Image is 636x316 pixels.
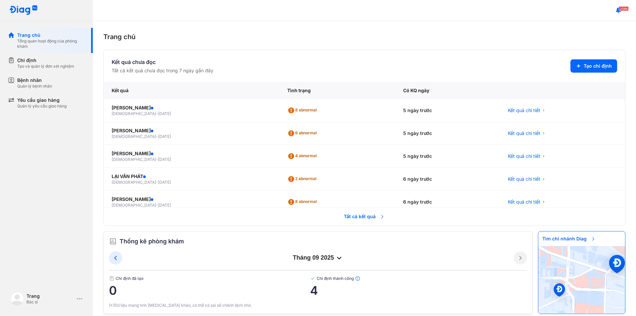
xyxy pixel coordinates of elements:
span: Thống kê phòng khám [120,237,184,246]
div: 8 abnormal [287,197,319,207]
span: Kết quả chi tiết [508,130,540,137]
span: - [156,180,158,185]
img: order.5a6da16c.svg [109,237,117,245]
div: Tình trạng [279,82,395,99]
span: [DATE] [158,203,171,208]
span: [DATE] [158,134,171,139]
span: - [156,157,158,162]
span: - [156,134,158,139]
span: [DATE] [158,111,171,116]
img: logo [9,5,38,16]
span: Tìm chi nhánh Diag [538,231,600,246]
span: Tất cả kết quả [340,209,389,224]
div: 6 ngày trước [395,168,500,191]
div: [PERSON_NAME] [112,196,271,203]
div: 4 abnormal [287,151,319,161]
span: Kết quả chi tiết [508,153,540,159]
div: 5 ngày trước [395,122,500,145]
span: [DEMOGRAPHIC_DATA] [112,180,156,185]
div: 2 abnormal [287,174,319,184]
div: Có KQ ngày [395,82,500,99]
div: 6 ngày trước [395,191,500,214]
div: Trang chủ [103,32,625,42]
img: logo [11,292,24,305]
div: Quản lý yêu cầu giao hàng [17,103,67,109]
div: Kết quả chưa đọc [112,58,213,66]
button: Tạo chỉ định [570,59,617,73]
div: Bệnh nhân [17,77,52,84]
div: Tạo và quản lý đơn xét nghiệm [17,64,74,69]
span: [DEMOGRAPHIC_DATA] [112,157,156,162]
div: [PERSON_NAME] [112,150,271,157]
span: Kết quả chi tiết [508,107,540,114]
div: Kết quả [104,82,279,99]
img: document.50c4cfd0.svg [109,276,114,281]
span: [DEMOGRAPHIC_DATA] [112,134,156,139]
div: Quản lý bệnh nhân [17,84,52,89]
span: - [156,203,158,208]
span: 2086 [619,6,629,11]
div: Trang chủ [17,32,85,38]
span: [DEMOGRAPHIC_DATA] [112,203,156,208]
span: [DEMOGRAPHIC_DATA] [112,111,156,116]
div: Yêu cầu giao hàng [17,97,67,103]
span: Kết quả chi tiết [508,199,540,205]
span: Chỉ định đã tạo [109,276,310,281]
span: Chỉ định thành công [310,276,527,281]
span: Tạo chỉ định [584,63,612,69]
div: [PERSON_NAME] [112,127,271,134]
div: Chỉ định [17,57,74,64]
span: 4 [310,284,527,297]
div: LẠI VĂN PHÁT [112,173,271,180]
div: 5 ngày trước [395,145,500,168]
div: Tổng quan hoạt động của phòng khám [17,38,85,49]
img: checked-green.01cc79e0.svg [310,276,315,281]
span: - [156,111,158,116]
div: (*)Dữ liệu mang tính [MEDICAL_DATA] khảo, có thể có sai số chênh lệch nhỏ. [109,302,527,308]
div: Trang [26,293,74,299]
span: [DATE] [158,157,171,162]
div: Tất cả kết quả chưa đọc trong 7 ngày gần đây [112,67,213,74]
span: 0 [109,284,310,297]
div: 6 abnormal [287,128,319,139]
div: [PERSON_NAME] [112,104,271,111]
div: 5 ngày trước [395,99,500,122]
div: Bác sĩ [26,299,74,305]
img: info.7e716105.svg [355,276,360,281]
div: tháng 09 2025 [122,254,514,262]
div: 8 abnormal [287,105,319,116]
span: Kết quả chi tiết [508,176,540,182]
span: [DATE] [158,180,171,185]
